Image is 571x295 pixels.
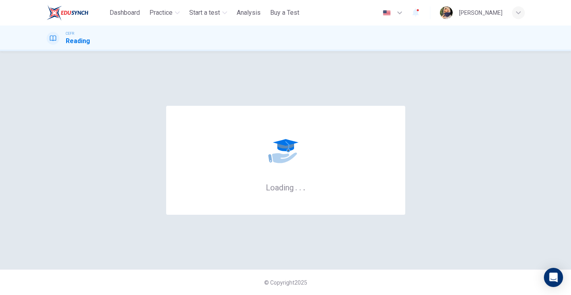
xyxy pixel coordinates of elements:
[66,36,90,46] h1: Reading
[382,10,392,16] img: en
[189,8,220,18] span: Start a test
[295,180,298,193] h6: .
[146,6,183,20] button: Practice
[186,6,230,20] button: Start a test
[266,182,306,192] h6: Loading
[267,6,302,20] button: Buy a Test
[106,6,143,20] button: Dashboard
[270,8,299,18] span: Buy a Test
[544,268,563,287] div: Open Intercom Messenger
[47,5,107,21] a: ELTC logo
[149,8,173,18] span: Practice
[264,279,307,286] span: © Copyright 2025
[459,8,502,18] div: [PERSON_NAME]
[110,8,140,18] span: Dashboard
[47,5,88,21] img: ELTC logo
[237,8,261,18] span: Analysis
[234,6,264,20] button: Analysis
[299,180,302,193] h6: .
[303,180,306,193] h6: .
[440,6,453,19] img: Profile picture
[66,31,74,36] span: CEFR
